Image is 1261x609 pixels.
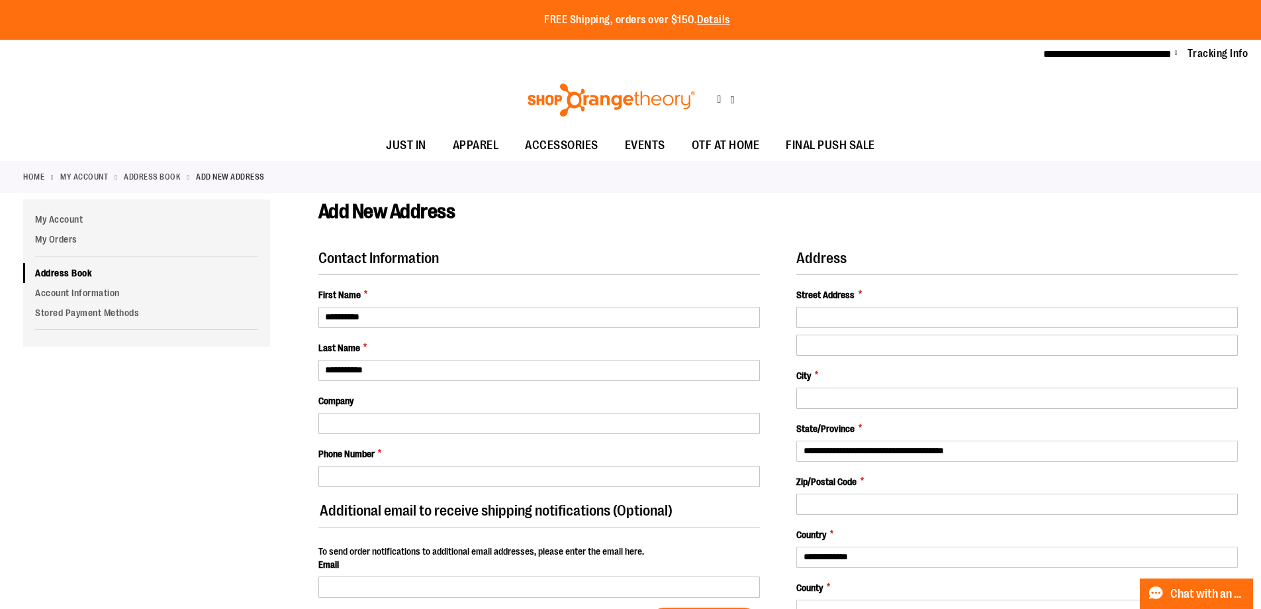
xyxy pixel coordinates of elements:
[625,131,665,160] span: EVENTS
[1175,47,1178,60] button: Account menu
[796,250,847,266] span: Address
[525,131,598,160] span: ACCESSORIES
[318,200,455,223] span: Add New Address
[318,559,339,570] span: Email
[796,475,857,488] span: Zip/Postal Code
[318,288,361,302] span: First Name
[23,283,270,303] a: Account Information
[526,83,697,117] img: Shop Orangetheory
[386,131,426,160] span: JUST IN
[320,502,673,519] span: Additional email to receive shipping notifications (Optional)
[772,131,888,161] a: FINAL PUSH SALE
[23,209,270,229] a: My Account
[544,13,730,28] p: FREE Shipping, orders over $150.
[1140,579,1254,609] button: Chat with an Expert
[1188,46,1248,61] a: Tracking Info
[796,369,811,382] span: City
[796,422,855,435] span: State/Province
[796,288,855,302] span: Street Address
[692,131,760,160] span: OTF AT HOME
[318,447,375,461] span: Phone Number
[440,131,512,161] a: APPAREL
[318,545,760,558] div: To send order notifications to additional email addresses, please enter the email here.
[318,341,360,355] span: Last Name
[796,581,823,594] span: County
[124,171,180,183] a: Address Book
[786,131,875,160] span: FINAL PUSH SALE
[23,229,270,249] a: My Orders
[453,131,499,160] span: APPAREL
[318,396,353,406] span: Company
[1170,588,1245,600] span: Chat with an Expert
[512,131,612,161] a: ACCESSORIES
[196,171,265,183] strong: Add New Address
[23,303,270,323] a: Stored Payment Methods
[23,171,44,183] a: Home
[373,131,440,161] a: JUST IN
[697,14,730,26] a: Details
[612,131,678,161] a: EVENTS
[678,131,773,161] a: OTF AT HOME
[796,528,826,541] span: Country
[318,250,439,266] span: Contact Information
[23,263,270,283] a: Address Book
[60,171,108,183] a: My Account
